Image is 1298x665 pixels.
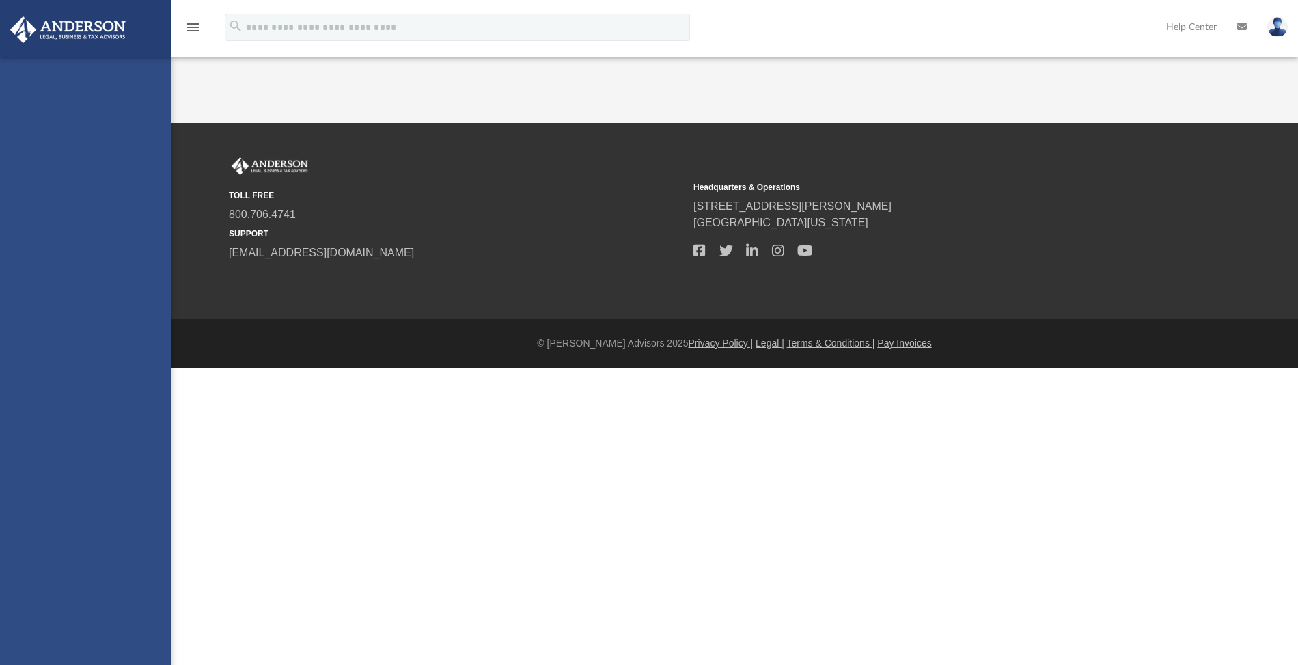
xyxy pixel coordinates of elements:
a: Terms & Conditions | [787,338,875,349]
img: Anderson Advisors Platinum Portal [6,16,130,43]
a: [GEOGRAPHIC_DATA][US_STATE] [693,217,868,228]
img: User Pic [1267,17,1288,37]
a: Privacy Policy | [689,338,754,349]
img: Anderson Advisors Platinum Portal [229,157,311,175]
a: menu [184,26,201,36]
a: [STREET_ADDRESS][PERSON_NAME] [693,200,892,212]
a: 800.706.4741 [229,208,296,220]
small: TOLL FREE [229,189,684,202]
a: [EMAIL_ADDRESS][DOMAIN_NAME] [229,247,414,258]
i: search [228,18,243,33]
div: © [PERSON_NAME] Advisors 2025 [171,336,1298,351]
a: Legal | [756,338,784,349]
small: Headquarters & Operations [693,181,1148,193]
i: menu [184,19,201,36]
a: Pay Invoices [877,338,931,349]
small: SUPPORT [229,228,684,240]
